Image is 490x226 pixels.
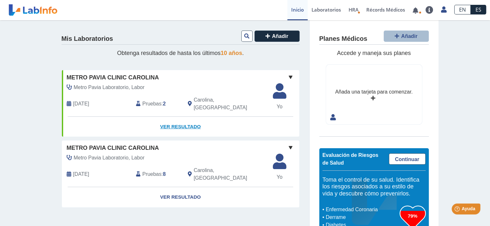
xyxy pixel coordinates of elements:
a: Continuar [389,153,426,165]
span: Yo [269,103,290,111]
a: ES [471,5,486,14]
span: Carolina, PR [194,167,265,182]
span: Añadir [272,33,288,39]
li: Enfermedad Coronaria [324,206,400,213]
li: Derrame [324,213,400,221]
b: 8 [163,171,166,177]
b: 2 [163,101,166,106]
span: Pruebas [142,100,161,108]
span: Añadir [401,33,418,39]
span: Metro Pavia Clinic Carolina [67,73,159,82]
div: : [131,96,183,112]
div: : [131,167,183,182]
span: Carolina, PR [194,96,265,112]
a: Ver Resultado [62,187,299,207]
h4: Mis Laboratorios [62,35,113,43]
span: Evaluación de Riesgos de Salud [322,152,379,166]
button: Añadir [255,31,300,42]
span: Accede y maneja sus planes [337,50,411,56]
span: 10 años [221,50,242,56]
span: Obtenga resultados de hasta los últimos . [117,50,244,56]
span: HRA [349,6,359,13]
iframe: Help widget launcher [433,201,483,219]
span: Yo [269,173,290,181]
span: Metro Pavia Clinic Carolina [67,144,159,152]
span: Pruebas [142,170,161,178]
span: 2025-07-15 [73,170,89,178]
span: 2025-08-20 [73,100,89,108]
a: EN [454,5,471,14]
h4: Planes Médicos [319,35,367,43]
span: Continuar [395,157,419,162]
a: Ver Resultado [62,117,299,137]
span: Metro Pavia Laboratorio, Labor [74,84,145,91]
span: Metro Pavia Laboratorio, Labor [74,154,145,162]
h5: Toma el control de su salud. Identifica los riesgos asociados a su estilo de vida y descubre cómo... [322,176,426,197]
h3: 79% [400,212,426,220]
div: Añada una tarjeta para comenzar. [335,88,412,96]
button: Añadir [384,31,429,42]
